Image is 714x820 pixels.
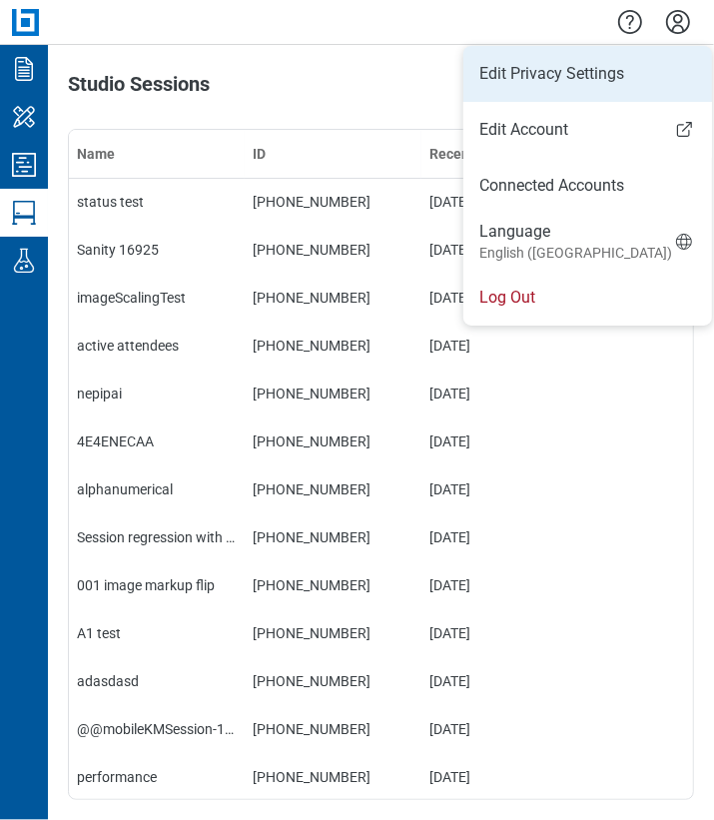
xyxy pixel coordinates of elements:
td: [DATE] [421,274,597,322]
td: [DATE] [421,322,597,370]
div: A1 test [77,623,237,643]
td: [PHONE_NUMBER] [245,561,420,609]
td: [DATE] [421,226,597,274]
svg: Studio Sessions [8,197,40,229]
div: nepipai [77,384,237,404]
td: [PHONE_NUMBER] [245,322,420,370]
td: [DATE] [421,609,597,657]
svg: My Workspace [8,101,40,133]
td: [DATE] [421,513,597,561]
small: English ([GEOGRAPHIC_DATA]) [479,243,672,263]
div: Sanity 16925 [77,240,237,260]
td: [DATE] [421,753,597,801]
td: [DATE] [421,705,597,753]
li: Edit Privacy Settings [463,46,712,102]
li: Log Out [463,270,712,326]
div: 001 image markup flip [77,575,237,595]
td: [PHONE_NUMBER] [245,178,420,226]
div: performance [77,767,237,787]
td: [PHONE_NUMBER] [245,274,420,322]
td: [PHONE_NUMBER] [245,705,420,753]
td: [PHONE_NUMBER] [245,513,420,561]
td: [PHONE_NUMBER] [245,753,420,801]
div: Language [479,221,672,263]
ul: Menu [463,46,712,326]
div: @@mobileKMSession-1oct [77,719,237,739]
h1: Studio Sessions [68,73,210,105]
div: Session regression with New Editor [77,527,237,547]
td: [PHONE_NUMBER] [245,657,420,705]
td: [DATE] [421,370,597,417]
div: status test [77,192,237,212]
td: [DATE] [421,417,597,465]
div: adasdasd [77,671,237,691]
td: [PHONE_NUMBER] [245,465,420,513]
svg: Labs [8,245,40,277]
td: [PHONE_NUMBER] [245,417,420,465]
td: [DATE] [421,657,597,705]
a: Edit Account [463,118,712,142]
td: [PHONE_NUMBER] [245,370,420,417]
td: [DATE] [421,465,597,513]
td: [PHONE_NUMBER] [245,609,420,657]
div: Recently Accessed [429,144,589,164]
td: [DATE] [421,561,597,609]
a: Connected Accounts [479,174,696,198]
div: active attendees [77,336,237,356]
svg: Documents [8,53,40,85]
div: ID [253,144,412,164]
div: alphanumerical [77,479,237,499]
div: 4E4ENECAA [77,431,237,451]
div: imageScalingTest [77,288,237,308]
td: [PHONE_NUMBER] [245,226,420,274]
div: Name [77,144,237,164]
svg: Studio Projects [8,149,40,181]
button: Settings [662,5,694,39]
td: [DATE] [421,178,597,226]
